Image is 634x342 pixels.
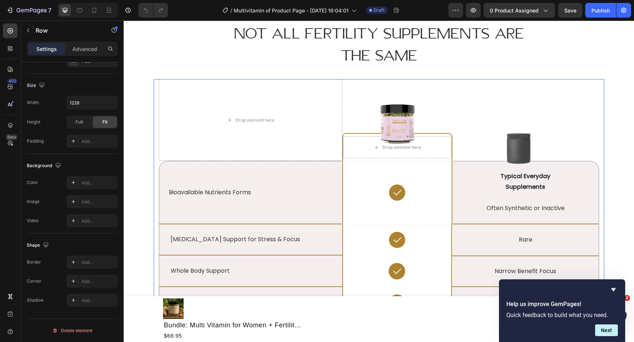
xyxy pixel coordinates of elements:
button: Publish [585,3,616,18]
button: Save [558,3,582,18]
p: Row [36,26,98,35]
span: 2 [624,295,630,301]
iframe: Design area [124,21,634,342]
div: Help us improve GemPages! [506,285,618,336]
span: Multivitamin of Product Page - [DATE] 16:04:01 [234,7,349,14]
span: Fit [102,119,108,125]
p: Narrow Benefit Focus [329,246,474,256]
div: Shape [27,240,50,250]
img: gempages_546849769171977458-f151a081-e947-40fb-b878-aab7a096dc04.svg [264,163,283,181]
div: Add... [81,278,116,285]
div: Color [27,179,38,186]
span: / [230,7,232,14]
span: Draft [374,7,385,14]
button: 0 product assigned [484,3,555,18]
div: Size [27,81,46,91]
div: Add... [81,259,116,266]
div: Add... [81,138,116,145]
div: Add... [81,180,116,186]
img: gempages_546849769171977458-f151a081-e947-40fb-b878-aab7a096dc04.svg [264,241,283,260]
div: Background Image [329,204,475,235]
div: Padding [27,138,44,144]
button: Delete element [27,325,118,337]
p: Bioavailable Nutrients Forms [45,168,209,176]
span: Save [564,7,576,14]
div: 450 [7,78,18,84]
div: Add... [81,297,116,304]
div: Shadow [27,297,44,304]
div: Background Image [36,266,219,298]
button: Hide survey [609,285,618,294]
p: Quick feedback to build what you need. [506,312,618,319]
div: Image [27,198,40,205]
div: Background Image [36,235,219,266]
h2: Help us improve GemPages! [506,300,618,309]
div: Video [27,217,39,224]
div: Beta [6,134,18,140]
input: Auto [67,96,117,109]
strong: Typical Everyday [377,151,427,160]
div: Publish [591,7,610,14]
div: Width [27,99,39,106]
div: Undo/Redo [138,3,168,18]
p: Advanced [72,45,97,53]
p: Rare [329,214,474,225]
img: gempages_546849769171977458-f151a081-e947-40fb-b878-aab7a096dc04.svg [264,273,283,291]
div: Add... [81,218,116,224]
button: Next question [595,324,618,336]
div: Height [27,119,40,125]
img: gempages_546849769171977458-181009d9-3e5b-43ab-ad8c-7bc38c3c29a2.png [347,111,444,144]
span: Often Synthetic or Inactive [363,183,441,192]
div: Background Image [36,141,219,203]
img: gempages_546849769171977458-f151a081-e947-40fb-b878-aab7a096dc04.svg [264,210,283,229]
p: Settings [36,45,57,53]
p: 7 [48,6,51,15]
span: 0 product assigned [490,7,539,14]
div: Delete element [52,326,92,335]
strong: Supplements [382,162,422,170]
img: gempages_546849769171977458-2cd7c403-f0e0-425b-8281-6104f1aa5f17.png [249,81,298,129]
button: 7 [3,3,55,18]
div: Background Image [36,204,219,234]
span: Full [76,119,83,125]
div: Border [27,259,41,265]
div: Corner [27,278,41,284]
div: Background [27,161,62,171]
div: Add... [81,199,116,205]
p: [MEDICAL_DATA] Support for Stress & Focus [47,215,216,223]
p: Whole Body Support [47,247,216,254]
